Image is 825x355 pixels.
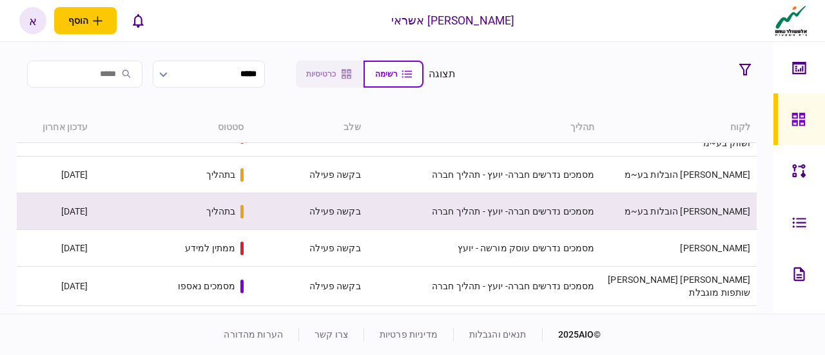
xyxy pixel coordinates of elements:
[429,66,456,82] div: תצוגה
[17,306,95,343] td: [DATE]
[250,230,367,267] td: בקשה פעילה
[185,242,236,254] div: ממתין למידע
[95,113,251,143] th: סטטוס
[224,329,283,340] a: הערות מהדורה
[772,5,810,37] img: client company logo
[367,113,601,143] th: תהליך
[364,61,423,88] button: רשימה
[178,280,236,293] div: מסמכים נאספו
[367,157,601,193] td: מסמכים נדרשים חברה- יועץ - תהליך חברה
[306,70,336,79] span: כרטיסיות
[206,168,236,181] div: בתהליך
[17,113,95,143] th: עדכון אחרון
[367,306,601,343] td: מסמכים נדרשים חברה- יועץ - תהליך חברה
[17,157,95,193] td: [DATE]
[250,157,367,193] td: בקשה פעילה
[601,113,757,143] th: לקוח
[17,267,95,306] td: [DATE]
[17,230,95,267] td: [DATE]
[250,193,367,230] td: בקשה פעילה
[625,206,751,216] a: [PERSON_NAME] הובלות בע~מ
[124,7,151,34] button: פתח רשימת התראות
[296,61,364,88] button: כרטיסיות
[206,205,236,218] div: בתהליך
[680,243,750,253] a: [PERSON_NAME]
[380,329,438,340] a: מדיניות פרטיות
[367,267,601,306] td: מסמכים נדרשים חברה- יועץ - תהליך חברה
[608,274,750,298] a: [PERSON_NAME] [PERSON_NAME] שותפות מוגבלת
[315,329,348,340] a: צרו קשר
[542,328,601,341] div: © 2025 AIO
[54,7,117,34] button: פתח תפריט להוספת לקוח
[391,12,515,29] div: [PERSON_NAME] אשראי
[367,193,601,230] td: מסמכים נדרשים חברה- יועץ - תהליך חברה
[19,7,46,34] button: א
[250,306,367,343] td: בקשה פעילה
[250,113,367,143] th: שלב
[375,70,398,79] span: רשימה
[625,169,751,180] a: [PERSON_NAME] הובלות בע~מ
[17,193,95,230] td: [DATE]
[250,267,367,306] td: בקשה פעילה
[469,329,527,340] a: תנאים והגבלות
[367,230,601,267] td: מסמכים נדרשים עוסק מורשה - יועץ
